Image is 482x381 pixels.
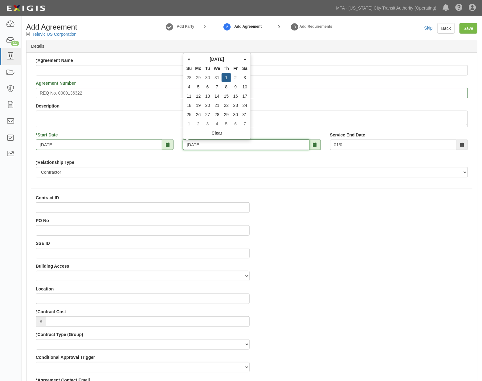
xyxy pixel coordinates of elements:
[36,354,95,360] label: Conditional Approval Trigger
[212,119,222,128] td: 4
[36,160,37,165] abbr: required
[231,82,240,91] td: 9
[36,132,58,138] label: Start Date
[36,58,37,63] abbr: required
[231,110,240,119] td: 30
[240,110,249,119] td: 31
[36,316,46,327] span: $
[231,101,240,110] td: 23
[290,23,300,31] strong: 3
[240,64,249,73] th: Sa
[194,110,203,119] td: 26
[194,91,203,101] td: 12
[240,55,249,64] th: »
[185,64,194,73] th: Su
[185,91,194,101] td: 11
[36,57,73,63] label: Agreement Name
[36,159,74,165] label: Relationship Type
[185,55,194,64] th: «
[203,82,212,91] td: 6
[36,217,49,224] label: PO No
[222,101,231,110] td: 22
[203,110,212,119] td: 27
[212,91,222,101] td: 14
[36,332,37,337] abbr: required
[222,110,231,119] td: 29
[36,331,83,338] label: Contract Type (Group)
[240,101,249,110] td: 24
[212,101,222,110] td: 21
[36,309,66,315] label: Contract Cost
[194,73,203,82] td: 29
[36,80,76,86] label: Agreement Number
[203,119,212,128] td: 3
[185,73,194,82] td: 28
[455,4,463,12] i: Help Center - Complianz
[460,23,477,34] a: Save
[222,64,231,73] th: Th
[212,110,222,119] td: 28
[231,91,240,101] td: 16
[26,23,128,31] h1: Add Agreement
[194,55,240,64] th: [DATE]
[223,23,232,31] strong: 2
[36,263,69,269] label: Building Access
[333,2,439,14] a: MTA - [US_STATE] City Transit Authority (Operating)
[222,73,231,82] td: 1
[300,24,333,29] strong: Add Requirements
[185,119,194,128] td: 1
[240,82,249,91] td: 10
[231,119,240,128] td: 6
[185,128,250,138] th: Clear
[290,20,300,33] a: 3
[36,195,59,201] label: Contract ID
[185,110,194,119] td: 25
[203,91,212,101] td: 13
[185,82,194,91] td: 4
[36,140,162,150] input: MM/DD/YYYY
[27,40,477,53] div: Details
[203,101,212,110] td: 20
[36,132,37,137] abbr: required
[185,101,194,110] td: 18
[36,309,37,314] abbr: required
[194,82,203,91] td: 5
[330,132,365,138] label: Service End Date
[231,64,240,73] th: Fr
[240,73,249,82] td: 3
[194,119,203,128] td: 2
[222,119,231,128] td: 5
[5,3,47,14] img: logo-5460c22ac91f19d4615b14bd174203de0afe785f0fc80cf4dbbc73dc1793850b.png
[437,23,455,34] a: Back
[212,82,222,91] td: 7
[222,91,231,101] td: 15
[231,73,240,82] td: 2
[424,26,433,30] a: Skip
[183,140,309,150] input: MM/DD/YYYY
[330,140,456,150] input: MM/DD/YYYY
[36,240,50,246] label: SSE ID
[234,24,262,29] strong: Add Agreement
[203,73,212,82] td: 30
[32,32,76,37] a: Televic US Corporation
[223,20,232,33] a: Add Agreement
[203,64,212,73] th: Tu
[212,73,222,82] td: 31
[11,41,19,46] div: 11
[194,64,203,73] th: Mo
[240,91,249,101] td: 17
[36,286,54,292] label: Location
[212,64,222,73] th: We
[240,119,249,128] td: 7
[222,82,231,91] td: 8
[177,24,194,29] a: Add Party
[36,103,59,109] label: Description
[194,101,203,110] td: 19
